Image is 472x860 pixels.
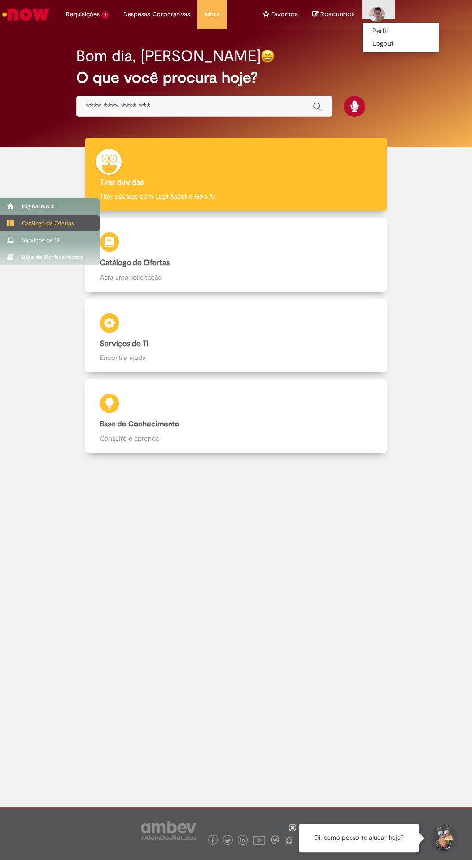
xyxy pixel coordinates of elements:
span: More [205,10,220,19]
a: Base de Conhecimento Consulte e aprenda [51,379,421,453]
img: logo_footer_workplace.png [271,835,279,844]
img: logo_footer_twitter.png [225,838,230,843]
p: Abra uma solicitação [100,272,372,282]
a: Logout [363,38,439,50]
div: Oi, como posso te ajudar hoje? [299,824,419,852]
h2: O que você procura hoje? [76,69,396,86]
span: Favoritos [271,10,298,19]
span: Requisições [66,10,100,19]
a: Serviços de TI Encontre ajuda [51,299,421,372]
img: logo_footer_linkedin.png [240,838,245,844]
img: logo_footer_ambev_rotulo_gray.png [141,821,196,840]
button: Iniciar Conversa de Suporte [429,824,458,853]
b: Serviços de TI [100,339,149,348]
p: Tirar dúvidas com Lupi Assist e Gen Ai [100,192,372,201]
span: Despesas Corporativas [123,10,190,19]
img: ServiceNow [1,5,51,24]
b: Base de Conhecimento [100,419,179,429]
img: logo_footer_naosei.png [285,835,293,844]
span: 1 [102,11,109,19]
img: logo_footer_youtube.png [253,834,265,846]
b: Tirar dúvidas [100,178,144,187]
b: Catálogo de Ofertas [100,258,170,268]
p: Encontre ajuda [100,353,372,362]
p: Consulte e aprenda [100,434,372,443]
a: Tirar dúvidas Tirar dúvidas com Lupi Assist e Gen Ai [51,138,421,211]
img: happy-face.png [261,49,275,63]
img: logo_footer_facebook.png [210,838,215,843]
a: No momento, sua lista de rascunhos tem 0 Itens [312,10,355,19]
a: Catálogo de Ofertas Abra uma solicitação [51,218,421,292]
a: Perfil [363,25,439,38]
span: Rascunhos [320,10,355,19]
h2: Bom dia, [PERSON_NAME] [76,48,261,64]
